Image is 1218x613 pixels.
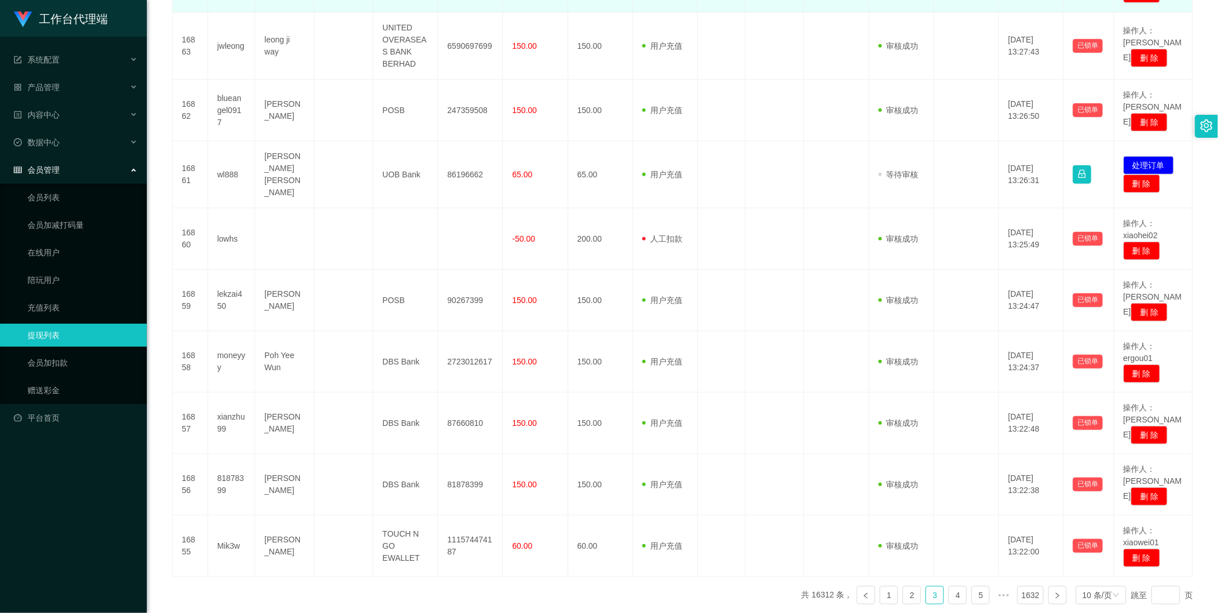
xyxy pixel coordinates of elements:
span: 产品管理 [14,83,60,92]
li: 向后 5 页 [994,586,1013,604]
td: 65.00 [568,141,633,208]
td: 16863 [173,13,208,80]
a: 3 [926,587,943,604]
li: 3 [926,586,944,604]
td: POSB [373,270,438,331]
li: 5 [971,586,990,604]
span: 审核成功 [879,480,919,489]
span: 用户充值 [642,480,682,489]
h1: 工作台代理端 [39,1,108,37]
button: 删 除 [1131,113,1168,131]
td: 150.00 [568,270,633,331]
td: 111574474187 [438,515,503,577]
a: 会员列表 [28,186,138,209]
span: 操作人：[PERSON_NAME] [1123,403,1182,440]
button: 删 除 [1131,487,1168,506]
li: 下一页 [1048,586,1067,604]
span: 内容中心 [14,110,60,119]
td: [PERSON_NAME] [255,80,314,141]
span: 操作人：xiaohei02 [1123,219,1158,240]
td: 81878399 [208,454,255,515]
span: 操作人：[PERSON_NAME] [1123,90,1182,127]
td: [DATE] 13:25:49 [999,208,1064,270]
td: 16862 [173,80,208,141]
span: 150.00 [512,480,537,489]
span: 操作人：ergou01 [1123,342,1155,363]
span: 数据中心 [14,138,60,147]
td: [PERSON_NAME] [PERSON_NAME] [255,141,314,208]
i: 图标: right [1054,592,1061,599]
a: 图标: dashboard平台首页 [14,406,138,429]
td: 16861 [173,141,208,208]
button: 已锁单 [1073,103,1103,117]
button: 删 除 [1131,49,1168,67]
td: [PERSON_NAME] [255,454,314,515]
td: DBS Bank [373,331,438,393]
td: wl888 [208,141,255,208]
td: moneyyy [208,331,255,393]
span: 操作人：xiaowei01 [1123,526,1159,547]
button: 删 除 [1131,426,1168,444]
span: 审核成功 [879,541,919,550]
td: 150.00 [568,331,633,393]
i: 图标: form [14,56,22,64]
td: 2723012617 [438,331,503,393]
td: DBS Bank [373,393,438,454]
button: 已锁单 [1073,416,1103,430]
a: 陪玩用户 [28,269,138,292]
td: TOUCH N GO EWALLET [373,515,438,577]
td: [DATE] 13:24:47 [999,270,1064,331]
i: 图标: down [1112,592,1119,600]
a: 2 [903,587,920,604]
td: Mik3w [208,515,255,577]
button: 处理订单 [1123,156,1174,174]
td: lekzai450 [208,270,255,331]
td: Poh Yee Wun [255,331,314,393]
span: 操作人：[PERSON_NAME] [1123,280,1182,317]
td: [PERSON_NAME] [255,515,314,577]
td: 150.00 [568,13,633,80]
td: [PERSON_NAME] [255,270,314,331]
div: 跳至 页 [1131,586,1193,604]
td: 150.00 [568,454,633,515]
a: 5 [972,587,989,604]
span: 65.00 [512,170,532,179]
td: 200.00 [568,208,633,270]
span: 用户充值 [642,296,682,305]
td: lowhs [208,208,255,270]
td: 16858 [173,331,208,393]
td: 16859 [173,270,208,331]
span: 操作人：[PERSON_NAME] [1123,26,1182,63]
td: 150.00 [568,80,633,141]
a: 在线用户 [28,241,138,264]
a: 提现列表 [28,324,138,347]
span: 系统配置 [14,55,60,64]
td: [DATE] 13:26:31 [999,141,1064,208]
span: 会员管理 [14,165,60,174]
span: ••• [994,586,1013,604]
i: 图标: appstore-o [14,83,22,91]
span: 操作人：[PERSON_NAME] [1123,464,1182,501]
button: 已锁单 [1073,355,1103,368]
td: [DATE] 13:27:43 [999,13,1064,80]
button: 图标: lock [1073,165,1091,184]
button: 已锁单 [1073,293,1103,307]
td: 81878399 [438,454,503,515]
td: 16856 [173,454,208,515]
span: 用户充值 [642,418,682,428]
span: 150.00 [512,418,537,428]
td: [PERSON_NAME] [255,393,314,454]
div: 10 条/页 [1083,587,1112,604]
span: -50.00 [512,234,535,243]
li: 1 [880,586,898,604]
td: [DATE] 13:22:38 [999,454,1064,515]
span: 60.00 [512,541,532,550]
a: 工作台代理端 [14,14,108,23]
span: 150.00 [512,357,537,366]
li: 4 [948,586,967,604]
td: DBS Bank [373,454,438,515]
td: xianzhu99 [208,393,255,454]
span: 用户充值 [642,41,682,51]
i: 图标: left [862,592,869,599]
i: 图标: table [14,166,22,174]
